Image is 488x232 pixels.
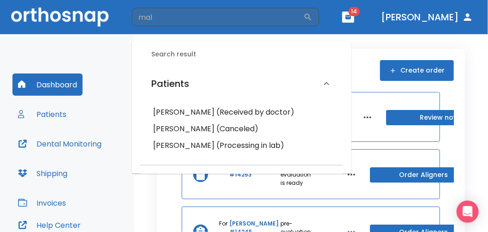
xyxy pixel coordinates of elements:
button: Order Aligners [370,167,477,183]
a: [PERSON_NAME] #14253 [229,162,279,187]
div: Open Intercom Messenger [457,201,479,223]
div: Patients [140,67,343,100]
div: Invoices [140,165,343,191]
img: Orthosnap [11,7,109,26]
p: pre-evaluation is ready [280,162,311,187]
button: Shipping [12,162,73,184]
button: Dashboard [12,73,83,96]
p: For [219,162,227,187]
h6: [PERSON_NAME] (Processing in lab) [153,139,330,152]
button: [PERSON_NAME] [377,9,477,25]
h6: [PERSON_NAME] (Received by doctor) [153,106,330,119]
button: Patients [12,103,72,125]
button: Create order [380,60,454,81]
button: Dental Monitoring [12,133,107,155]
span: 14 [349,7,360,16]
h6: Search result [151,49,343,60]
button: Invoices [12,192,71,214]
h6: [PERSON_NAME] (Canceled) [153,122,330,135]
input: Search by Patient Name or Case # [132,8,304,26]
h6: Invoices [151,171,189,186]
h6: Patients [151,76,189,91]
